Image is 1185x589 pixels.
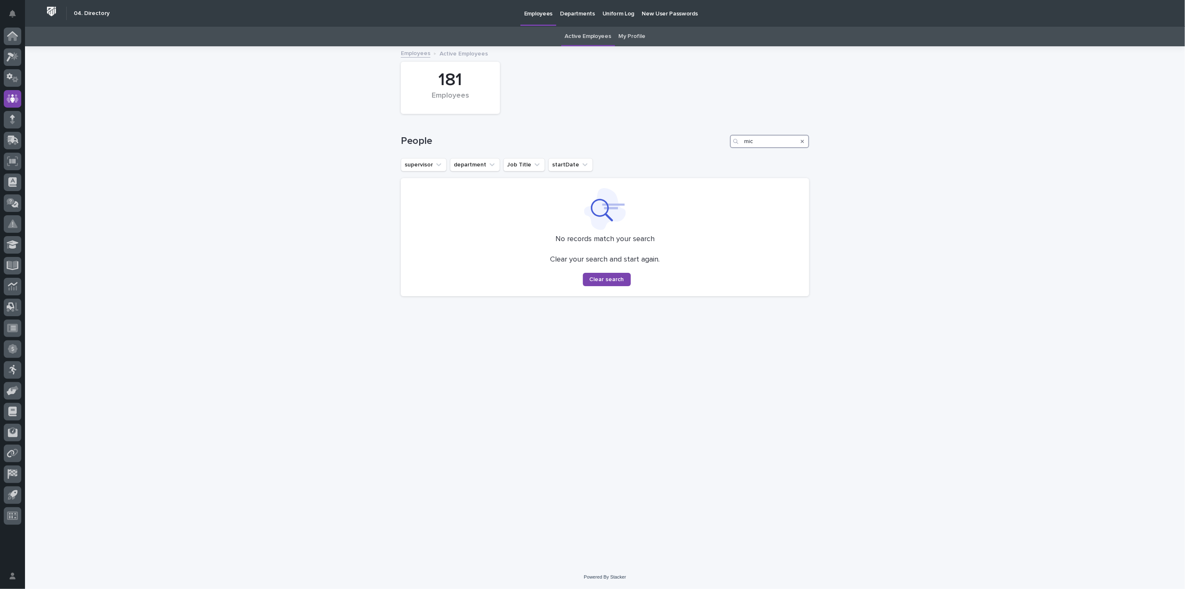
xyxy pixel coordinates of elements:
a: Active Employees [565,27,611,46]
button: supervisor [401,158,447,171]
a: Employees [401,48,430,58]
div: Notifications [10,10,21,23]
button: Clear search [583,273,631,286]
div: 181 [415,70,486,91]
div: Employees [415,91,486,109]
p: No records match your search [411,235,799,244]
a: Powered By Stacker [584,574,626,579]
a: My Profile [619,27,645,46]
input: Search [730,135,809,148]
h1: People [401,135,727,147]
span: Clear search [590,277,624,282]
button: startDate [548,158,593,171]
button: department [450,158,500,171]
p: Clear your search and start again. [550,255,660,264]
img: Workspace Logo [44,4,59,19]
p: Active Employees [440,48,488,58]
button: Job Title [503,158,545,171]
button: Notifications [4,5,21,23]
h2: 04. Directory [74,10,110,17]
